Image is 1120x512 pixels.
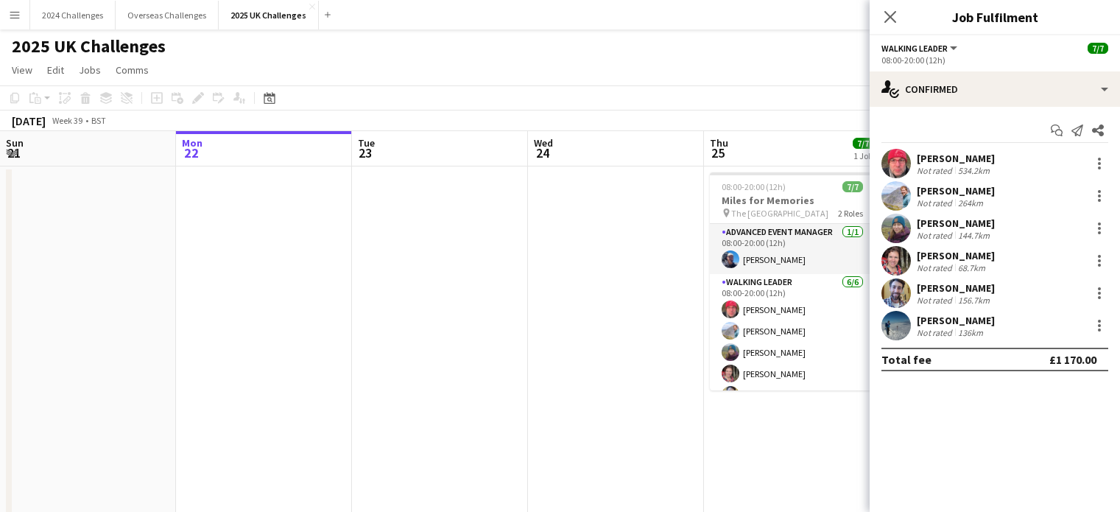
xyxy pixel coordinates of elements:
span: Jobs [79,63,101,77]
div: 136km [955,327,986,338]
span: Week 39 [49,115,85,126]
div: 08:00-20:00 (12h) [881,55,1108,66]
div: Confirmed [870,71,1120,107]
div: [PERSON_NAME] [917,314,995,327]
app-card-role: Advanced Event Manager1/108:00-20:00 (12h)[PERSON_NAME] [710,224,875,274]
span: 21 [4,144,24,161]
span: Mon [182,136,202,150]
a: Edit [41,60,70,80]
div: Not rated [917,230,955,241]
div: BST [91,115,106,126]
app-job-card: 08:00-20:00 (12h)7/7Miles for Memories The [GEOGRAPHIC_DATA]2 RolesAdvanced Event Manager1/108:00... [710,172,875,390]
span: 7/7 [853,138,873,149]
div: 68.7km [955,262,988,273]
a: View [6,60,38,80]
div: 156.7km [955,295,993,306]
div: 264km [955,197,986,208]
span: 23 [356,144,375,161]
div: £1 170.00 [1049,352,1096,367]
span: 7/7 [842,181,863,192]
span: View [12,63,32,77]
div: [PERSON_NAME] [917,184,995,197]
div: [PERSON_NAME] [917,249,995,262]
span: 24 [532,144,553,161]
div: [PERSON_NAME] [917,281,995,295]
span: Comms [116,63,149,77]
span: Edit [47,63,64,77]
button: 2024 Challenges [30,1,116,29]
div: [PERSON_NAME] [917,217,995,230]
span: The [GEOGRAPHIC_DATA] [731,208,828,219]
button: 2025 UK Challenges [219,1,319,29]
h3: Miles for Memories [710,194,875,207]
span: 08:00-20:00 (12h) [722,181,786,192]
div: Not rated [917,197,955,208]
div: 144.7km [955,230,993,241]
span: Walking Leader [881,43,948,54]
button: Walking Leader [881,43,959,54]
div: Total fee [881,352,931,367]
span: 2 Roles [838,208,863,219]
div: Not rated [917,295,955,306]
span: 25 [708,144,728,161]
app-card-role: Walking Leader6/608:00-20:00 (12h)[PERSON_NAME][PERSON_NAME][PERSON_NAME][PERSON_NAME][PERSON_NAME] [710,274,875,431]
span: 22 [180,144,202,161]
h3: Job Fulfilment [870,7,1120,27]
div: Not rated [917,262,955,273]
h1: 2025 UK Challenges [12,35,166,57]
div: Not rated [917,327,955,338]
span: Sun [6,136,24,150]
div: [PERSON_NAME] [917,152,995,165]
button: Overseas Challenges [116,1,219,29]
span: 7/7 [1088,43,1108,54]
span: Tue [358,136,375,150]
div: Not rated [917,165,955,176]
a: Comms [110,60,155,80]
span: Wed [534,136,553,150]
a: Jobs [73,60,107,80]
div: 1 Job [853,150,873,161]
span: Thu [710,136,728,150]
div: 534.2km [955,165,993,176]
div: [DATE] [12,113,46,128]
